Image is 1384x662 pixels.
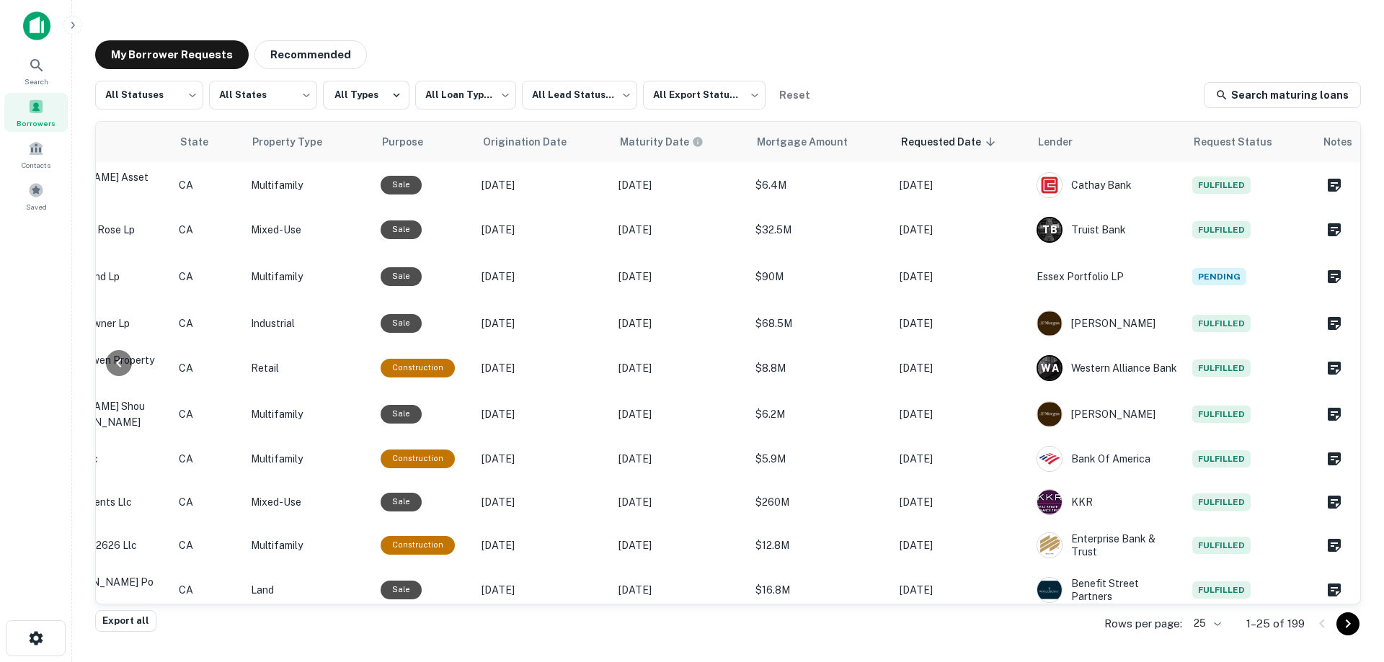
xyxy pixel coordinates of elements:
[757,133,866,151] span: Mortgage Amount
[252,133,341,151] span: Property Type
[373,122,474,162] th: Purpose
[179,269,236,285] p: CA
[1037,532,1178,558] div: Enterprise Bank & Trust
[1037,402,1062,426] img: picture
[482,222,604,238] p: [DATE]
[1323,133,1353,151] span: Notes
[179,494,236,510] p: CA
[1204,82,1361,108] a: Search maturing loans
[620,134,722,150] span: Maturity dates displayed may be estimated. Please contact the lender for the most accurate maturi...
[755,494,885,510] p: $260M
[482,537,604,553] p: [DATE]
[482,494,604,510] p: [DATE]
[1037,446,1178,472] div: Bank Of America
[1037,173,1062,197] img: picture
[1037,269,1178,285] p: Essex Portfolio LP
[900,360,1022,376] p: [DATE]
[1192,359,1251,377] span: Fulfilled
[482,451,604,467] p: [DATE]
[4,93,68,132] a: Borrowers
[381,449,455,468] div: This loan purpose was for construction
[1041,361,1058,376] p: W A
[381,359,455,377] div: This loan purpose was for construction
[755,360,885,376] p: $8.8M
[900,494,1022,510] p: [DATE]
[771,81,817,109] button: Reset
[27,122,172,162] th: Borrower
[618,494,741,510] p: [DATE]
[209,76,317,114] div: All States
[1037,577,1178,603] div: Benefit Street Partners
[618,360,741,376] p: [DATE]
[179,177,236,193] p: CA
[180,133,227,151] span: State
[618,269,741,285] p: [DATE]
[381,267,422,285] div: Sale
[251,537,366,553] p: Multifamily
[4,51,68,90] a: Search
[172,122,244,162] th: State
[900,451,1022,467] p: [DATE]
[483,133,585,151] span: Origination Date
[748,122,892,162] th: Mortgage Amount
[4,176,68,215] a: Saved
[1336,612,1359,635] button: Go to next page
[1322,448,1347,470] button: Create a note for this borrower request
[25,76,48,87] span: Search
[381,176,422,194] div: Sale
[415,76,516,114] div: All Loan Types
[251,451,366,467] p: Multifamily
[381,493,422,511] div: Sale
[1322,313,1347,334] button: Create a note for this borrower request
[1322,534,1347,556] button: Create a note for this borrower request
[323,81,409,109] button: All Types
[618,406,741,422] p: [DATE]
[1037,217,1178,243] div: Truist Bank
[900,269,1022,285] p: [DATE]
[179,451,236,467] p: CA
[23,12,50,40] img: capitalize-icon.png
[1192,315,1251,332] span: Fulfilled
[1037,533,1062,558] img: picture
[381,405,422,423] div: Sale
[179,222,236,238] p: CA
[1185,122,1315,162] th: Request Status
[755,582,885,598] p: $16.8M
[382,133,442,151] span: Purpose
[1192,221,1251,238] span: Fulfilled
[251,494,366,510] p: Mixed-Use
[1322,403,1347,425] button: Create a note for this borrower request
[1188,613,1223,634] div: 25
[482,316,604,331] p: [DATE]
[17,117,56,129] span: Borrowers
[1192,406,1251,423] span: Fulfilled
[474,122,611,162] th: Origination Date
[620,134,689,150] h6: Maturity Date
[620,134,704,150] div: Maturity dates displayed may be estimated. Please contact the lender for the most accurate maturi...
[900,222,1022,238] p: [DATE]
[618,177,741,193] p: [DATE]
[900,406,1022,422] p: [DATE]
[1192,268,1246,285] span: Pending
[482,406,604,422] p: [DATE]
[254,40,367,69] button: Recommended
[381,314,422,332] div: Sale
[244,122,373,162] th: Property Type
[95,610,156,632] button: Export all
[1104,615,1182,632] p: Rows per page:
[1322,219,1347,241] button: Create a note for this borrower request
[1029,122,1185,162] th: Lender
[1037,490,1062,514] img: picture
[900,537,1022,553] p: [DATE]
[900,316,1022,331] p: [DATE]
[381,536,455,554] div: This loan purpose was for construction
[179,537,236,553] p: CA
[618,537,741,553] p: [DATE]
[900,582,1022,598] p: [DATE]
[1192,537,1251,554] span: Fulfilled
[179,582,236,598] p: CA
[1315,122,1362,162] th: Notes
[179,360,236,376] p: CA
